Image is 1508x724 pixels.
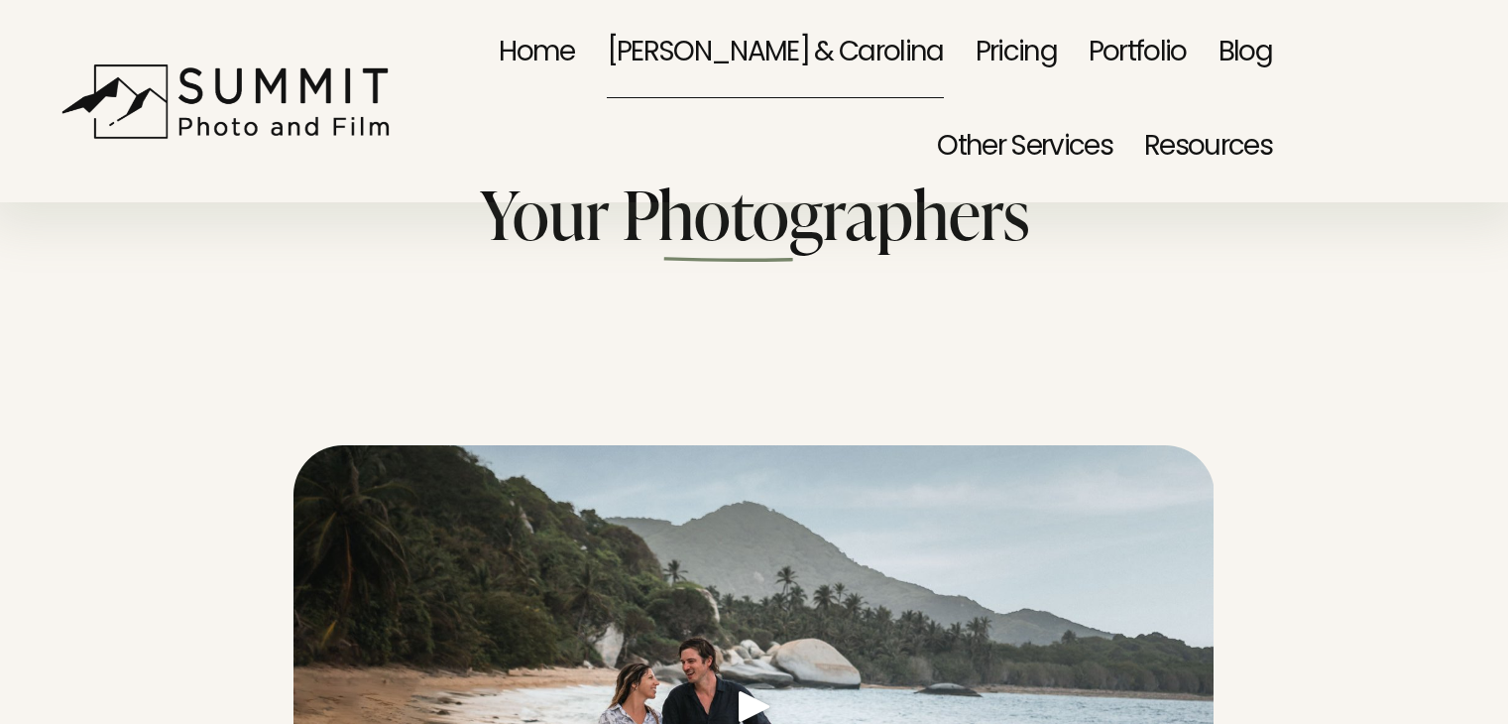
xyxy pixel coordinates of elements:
span: Your Photographers [480,168,1029,258]
a: Blog [1218,8,1272,101]
a: Portfolio [1089,8,1187,101]
a: Pricing [976,8,1057,101]
a: folder dropdown [937,101,1112,194]
a: [PERSON_NAME] & Carolina [607,8,944,101]
a: Home [499,8,574,101]
span: Resources [1144,104,1272,192]
span: Other Services [937,104,1112,192]
img: Summit Photo and Film [60,63,403,140]
a: folder dropdown [1144,101,1272,194]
